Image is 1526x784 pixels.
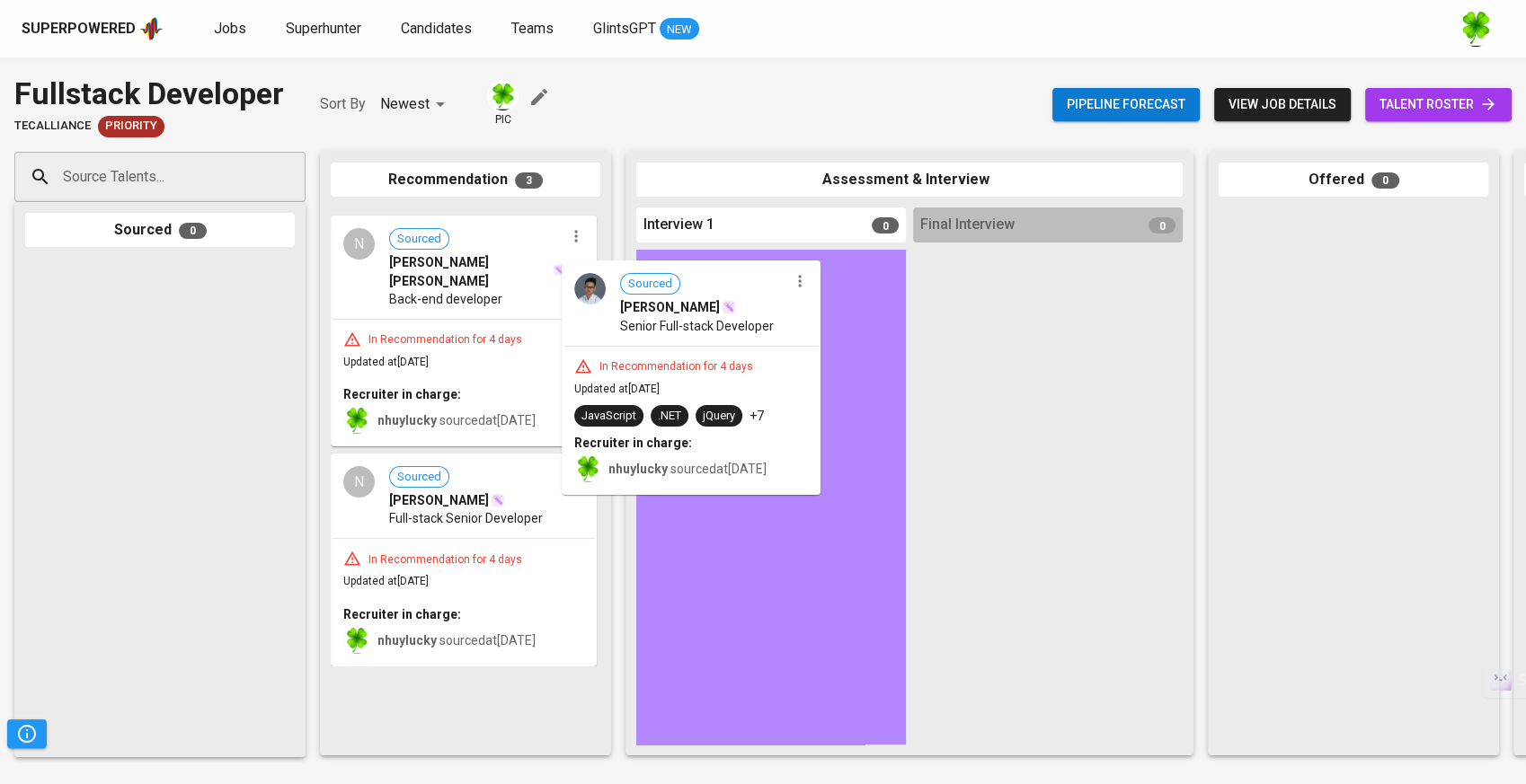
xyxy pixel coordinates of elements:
p: Sort By [320,93,366,115]
span: talent roster [1380,93,1497,116]
span: Priority [98,118,164,135]
span: Final Interview [920,215,1015,235]
div: Offered [1219,163,1488,198]
span: TecAlliance [14,118,91,135]
div: Superpowered [22,19,136,40]
a: Candidates [401,18,475,40]
span: Candidates [401,20,472,37]
a: Teams [511,18,557,40]
span: Jobs [214,20,246,37]
p: Newest [380,93,430,115]
div: Assessment & Interview [636,163,1183,198]
span: NEW [660,21,699,39]
span: view job details [1229,93,1336,116]
div: Fullstack Developer [14,72,284,116]
div: Newest [380,88,451,121]
div: Recommendation [331,163,600,198]
img: f9493b8c-82b8-4f41-8722-f5d69bb1b761.jpg [1458,11,1494,47]
span: 3 [515,172,543,189]
a: GlintsGPT NEW [593,18,699,40]
span: Pipeline forecast [1067,93,1185,116]
span: 0 [1371,172,1399,189]
button: Pipeline Triggers [7,719,47,748]
span: 0 [872,217,899,233]
a: Superpoweredapp logo [22,15,164,42]
img: f9493b8c-82b8-4f41-8722-f5d69bb1b761.jpg [489,83,517,110]
button: Open [296,175,299,179]
span: Interview 1 [643,215,714,235]
span: 0 [179,223,207,239]
span: Superhunter [286,20,361,37]
a: talent roster [1365,88,1512,121]
span: 0 [1149,217,1176,233]
a: Superhunter [286,18,365,40]
div: New Job received from Demand Team [98,116,164,137]
button: view job details [1214,88,1351,121]
span: Teams [511,20,554,37]
button: Pipeline forecast [1052,88,1200,121]
span: GlintsGPT [593,20,656,37]
div: Sourced [25,213,295,248]
a: Jobs [214,18,250,40]
div: pic [487,81,519,128]
img: app logo [139,15,164,42]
